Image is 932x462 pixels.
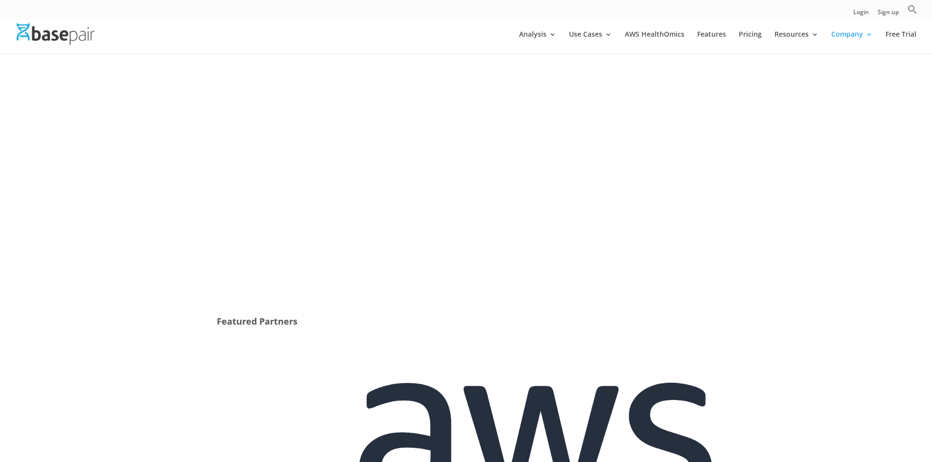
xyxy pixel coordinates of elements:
a: Use Cases [569,31,612,54]
img: Basepair [17,23,94,44]
a: Resources [774,31,818,54]
a: Pricing [739,31,762,54]
a: Sign up [878,9,899,20]
a: Company [831,31,873,54]
strong: Featured Partners [217,315,297,327]
a: Login [853,9,869,20]
strong: Basepair Partner Program (BPP) [483,156,591,165]
span: At Basepair, we believe in the strength of collaboration and the transformative potential that pa... [203,121,730,177]
svg: Search [908,4,917,14]
strong: Unleashing the Power of Partnerships [326,94,606,114]
a: Search Icon Link [908,4,917,20]
a: Free Trial [886,31,916,54]
a: Features [697,31,726,54]
a: Become a partner [415,211,518,236]
a: Analysis [519,31,556,54]
a: AWS HealthOmics [625,31,684,54]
